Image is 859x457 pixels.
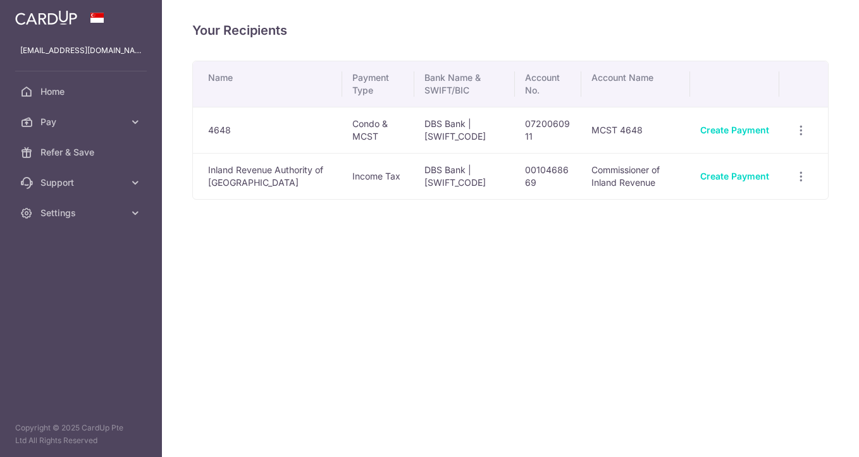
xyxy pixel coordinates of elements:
[515,61,581,107] th: Account No.
[414,153,515,199] td: DBS Bank | [SWIFT_CODE]
[700,125,769,135] a: Create Payment
[700,171,769,181] a: Create Payment
[193,61,342,107] th: Name
[40,176,124,189] span: Support
[581,107,691,153] td: MCST 4648
[20,44,142,57] p: [EMAIL_ADDRESS][DOMAIN_NAME]
[581,153,691,199] td: Commissioner of Inland Revenue
[40,146,124,159] span: Refer & Save
[515,107,581,153] td: 0720060911
[342,107,414,153] td: Condo & MCST
[414,107,515,153] td: DBS Bank | [SWIFT_CODE]
[778,419,846,451] iframe: Opens a widget where you can find more information
[40,207,124,219] span: Settings
[342,153,414,199] td: Income Tax
[414,61,515,107] th: Bank Name & SWIFT/BIC
[15,10,77,25] img: CardUp
[515,153,581,199] td: 0010468669
[581,61,691,107] th: Account Name
[40,116,124,128] span: Pay
[193,153,342,199] td: Inland Revenue Authority of [GEOGRAPHIC_DATA]
[40,85,124,98] span: Home
[193,107,342,153] td: 4648
[192,20,829,40] h4: Your Recipients
[342,61,414,107] th: Payment Type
